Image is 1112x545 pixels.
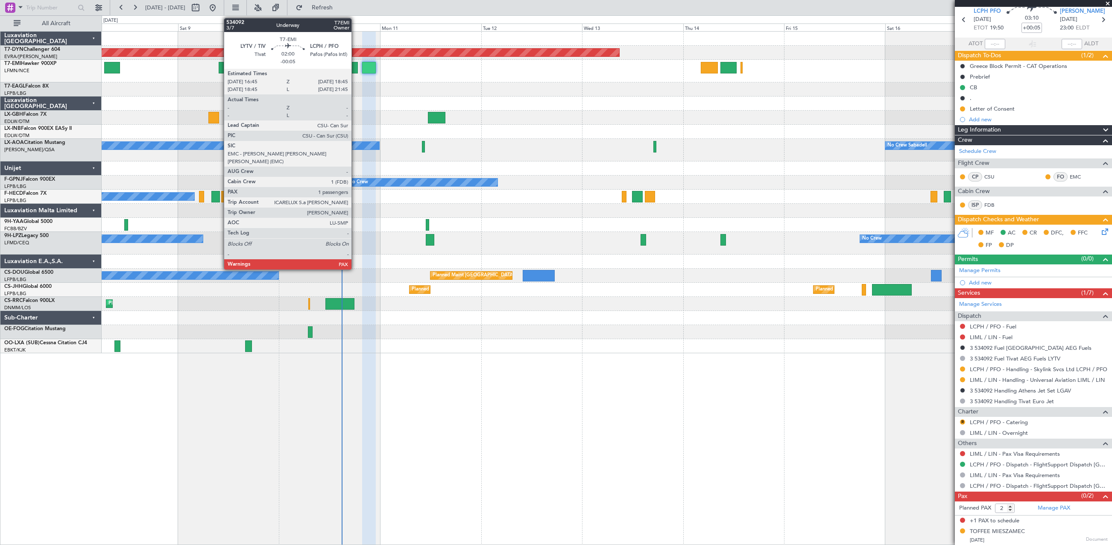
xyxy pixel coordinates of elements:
span: 19:50 [990,24,1004,32]
a: LX-INBFalcon 900EX EASy II [4,126,72,131]
a: Manage Permits [959,267,1001,275]
span: Document [1086,536,1108,543]
div: Thu 14 [683,23,784,31]
div: FO [1053,172,1068,182]
a: LIML / LIN - Pax Visa Requirements [970,472,1060,479]
div: Planned Maint [GEOGRAPHIC_DATA] ([GEOGRAPHIC_DATA]) [816,283,950,296]
a: LIML / LIN - Fuel [970,334,1013,341]
a: [PERSON_NAME]/QSA [4,147,55,153]
span: DFC, [1051,229,1064,237]
a: 3 534092 Fuel [GEOGRAPHIC_DATA] AEG Fuels [970,344,1092,352]
div: Sat 9 [178,23,279,31]
span: Flight Crew [958,158,989,168]
a: Manage Services [959,300,1002,309]
span: 9H-LPZ [4,233,21,238]
a: LCPH / PFO - Fuel [970,323,1016,330]
button: Refresh [292,1,343,15]
a: LCPH / PFO - Catering [970,419,1028,426]
span: (1/2) [1081,51,1094,60]
a: F-GPNJFalcon 900EX [4,177,55,182]
span: T7-EMI [4,61,21,66]
span: [PERSON_NAME] [1060,7,1105,16]
div: Letter of Consent [970,105,1015,112]
a: OO-LXA (SUB)Cessna Citation CJ4 [4,340,87,346]
a: CS-JHHGlobal 6000 [4,284,52,289]
a: Manage PAX [1038,504,1070,513]
span: (0/2) [1081,491,1094,500]
a: LCPH / PFO - Handling - Skylink Svcs Ltd LCPH / PFO [970,366,1107,373]
div: Sat 16 [885,23,986,31]
span: MF [986,229,994,237]
div: Fri 8 [77,23,178,31]
span: F-GPNJ [4,177,23,182]
div: Planned Maint Larnaca ([GEOGRAPHIC_DATA] Intl) [108,297,219,310]
input: Trip Number [26,1,75,14]
span: 9H-YAA [4,219,23,224]
div: Add new [969,279,1108,286]
span: Pax [958,492,967,501]
button: All Aircraft [9,17,93,30]
span: FP [986,241,992,250]
span: OE-FOG [4,326,24,331]
div: ISP [968,200,982,210]
span: All Aircraft [22,21,90,26]
a: EDLW/DTM [4,118,29,125]
span: Cabin Crew [958,187,990,196]
a: EMC [1070,173,1089,181]
span: T7-EAGL [4,84,25,89]
span: Crew [958,135,972,145]
span: LCPH PFO [974,7,1001,16]
div: Wed 13 [582,23,683,31]
a: T7-EMIHawker 900XP [4,61,56,66]
div: Tue 12 [481,23,582,31]
div: Prebrief [970,73,990,80]
div: TOFFEE MIESZAMEC [970,527,1025,536]
a: LIML / LIN - Overnight [970,429,1028,437]
div: Fri 15 [784,23,885,31]
a: Schedule Crew [959,147,996,156]
span: (1/7) [1081,288,1094,297]
span: +1 PAX to schedule [970,517,1019,525]
a: CSU [984,173,1004,181]
span: Others [958,439,977,448]
a: LX-GBHFalcon 7X [4,112,47,117]
span: [DATE] [970,537,984,543]
div: No Crew Sabadell [887,139,927,152]
span: [DATE] [1060,15,1077,24]
div: Sun 10 [279,23,380,31]
span: CS-DOU [4,270,24,275]
a: LFPB/LBG [4,290,26,297]
span: FFC [1078,229,1088,237]
span: ALDT [1084,40,1098,48]
span: Charter [958,407,978,417]
span: F-HECD [4,191,23,196]
a: CS-RRCFalcon 900LX [4,298,55,303]
span: Refresh [304,5,340,11]
a: LCPH / PFO - Dispatch - FlightSupport Dispatch [GEOGRAPHIC_DATA] [970,461,1108,468]
div: CB [970,84,977,91]
span: LX-GBH [4,112,23,117]
span: Dispatch Checks and Weather [958,215,1039,225]
a: 3 534092 Fuel Tivat AEG Fuels LYTV [970,355,1060,362]
span: Services [958,288,980,298]
span: ELDT [1076,24,1089,32]
a: LFPB/LBG [4,276,26,283]
a: CS-DOUGlobal 6500 [4,270,53,275]
a: F-HECDFalcon 7X [4,191,47,196]
span: LX-INB [4,126,21,131]
div: Planned Maint [GEOGRAPHIC_DATA] ([GEOGRAPHIC_DATA]) [433,269,567,282]
span: OO-LXA (SUB) [4,340,40,346]
span: [DATE] [974,15,991,24]
div: No Crew [348,176,368,189]
span: Leg Information [958,125,1001,135]
a: T7-DYNChallenger 604 [4,47,60,52]
span: CS-JHH [4,284,23,289]
div: No Crew [862,232,882,245]
a: FDB [984,201,1004,209]
a: LCPH / PFO - Dispatch - FlightSupport Dispatch [GEOGRAPHIC_DATA] [970,482,1108,489]
span: T7-DYN [4,47,23,52]
span: ATOT [969,40,983,48]
label: Planned PAX [959,504,991,513]
a: 9H-LPZLegacy 500 [4,233,49,238]
a: EDLW/DTM [4,132,29,139]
